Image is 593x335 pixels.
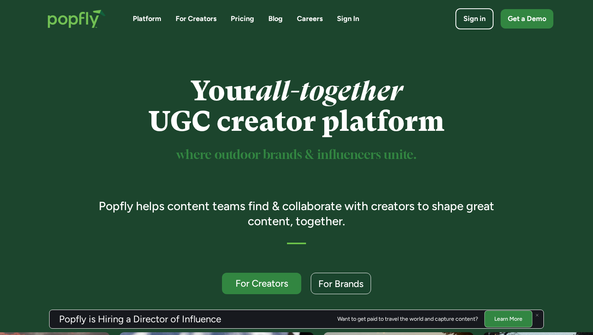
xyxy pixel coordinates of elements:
[40,2,114,36] a: home
[88,199,506,228] h3: Popfly helps content teams find & collaborate with creators to shape great content, together.
[463,14,486,24] div: Sign in
[176,149,417,161] sup: where outdoor brands & influencers unite.
[133,14,161,24] a: Platform
[88,76,506,137] h1: Your UGC creator platform
[297,14,323,24] a: Careers
[337,14,359,24] a: Sign In
[311,273,371,294] a: For Brands
[229,278,294,288] div: For Creators
[268,14,283,24] a: Blog
[484,310,532,327] a: Learn More
[455,8,494,29] a: Sign in
[59,314,221,324] h3: Popfly is Hiring a Director of Influence
[337,316,478,322] div: Want to get paid to travel the world and capture content?
[256,75,402,107] em: all-together
[231,14,254,24] a: Pricing
[508,14,546,24] div: Get a Demo
[318,279,363,289] div: For Brands
[176,14,216,24] a: For Creators
[501,9,553,29] a: Get a Demo
[222,273,301,294] a: For Creators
